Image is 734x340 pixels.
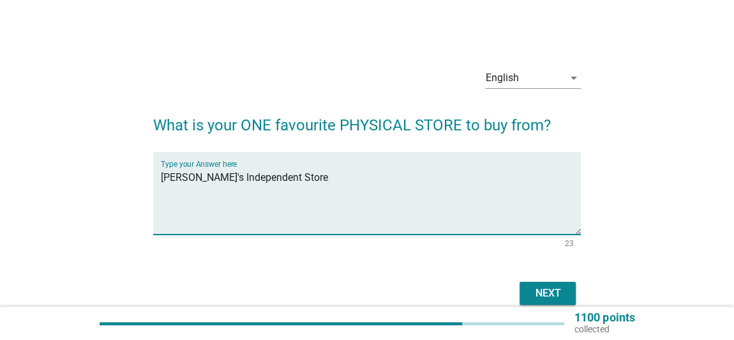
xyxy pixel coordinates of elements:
[520,282,576,305] button: Next
[485,72,518,84] div: English
[574,323,634,335] p: collected
[574,312,634,323] p: 1100 points
[153,101,581,137] h2: What is your ONE favourite PHYSICAL STORE to buy from?
[564,240,573,247] div: 23
[161,167,581,235] textarea: Type your Answer here
[565,70,581,86] i: arrow_drop_down
[530,286,565,301] div: Next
